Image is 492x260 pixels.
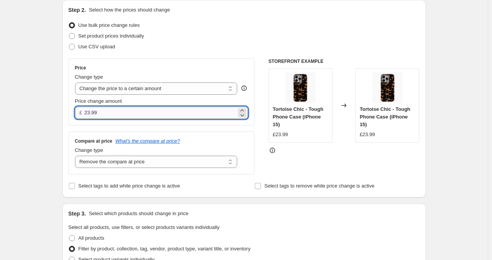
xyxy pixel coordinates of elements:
span: Price change amount [75,98,122,104]
span: £23.99 [273,132,288,137]
img: Tough_Case_1_c0c3db26-d2a1-474f-a615-1f864d21dc34_80x.jpg [285,72,316,103]
span: All products [78,235,104,241]
span: Select tags to remove while price change is active [264,183,375,189]
input: 80.00 [85,107,236,119]
button: What's the compare at price? [116,138,180,144]
span: Select all products, use filters, or select products variants individually [68,224,220,230]
span: Change type [75,147,103,153]
h2: Step 2. [68,6,86,14]
h6: STOREFRONT EXAMPLE [269,58,420,64]
img: Tough_Case_1_c0c3db26-d2a1-474f-a615-1f864d21dc34_80x.jpg [372,72,403,103]
span: Filter by product, collection, tag, vendor, product type, variant title, or inventory [78,246,251,252]
h2: Step 3. [68,210,86,217]
span: Tortoise Chic - Tough Phone Case (iPhone 15) [360,106,410,127]
span: £23.99 [360,132,375,137]
h3: Price [75,65,86,71]
span: Change type [75,74,103,80]
span: Use CSV upload [78,44,115,49]
div: help [240,84,248,92]
span: Use bulk price change rules [78,22,140,28]
span: Select tags to add while price change is active [78,183,180,189]
span: Tortoise Chic - Tough Phone Case (iPhone 15) [273,106,323,127]
h3: Compare at price [75,138,112,144]
p: Select which products should change in price [89,210,188,217]
span: Set product prices individually [78,33,144,39]
span: £ [80,110,82,115]
p: Select how the prices should change [89,6,170,14]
